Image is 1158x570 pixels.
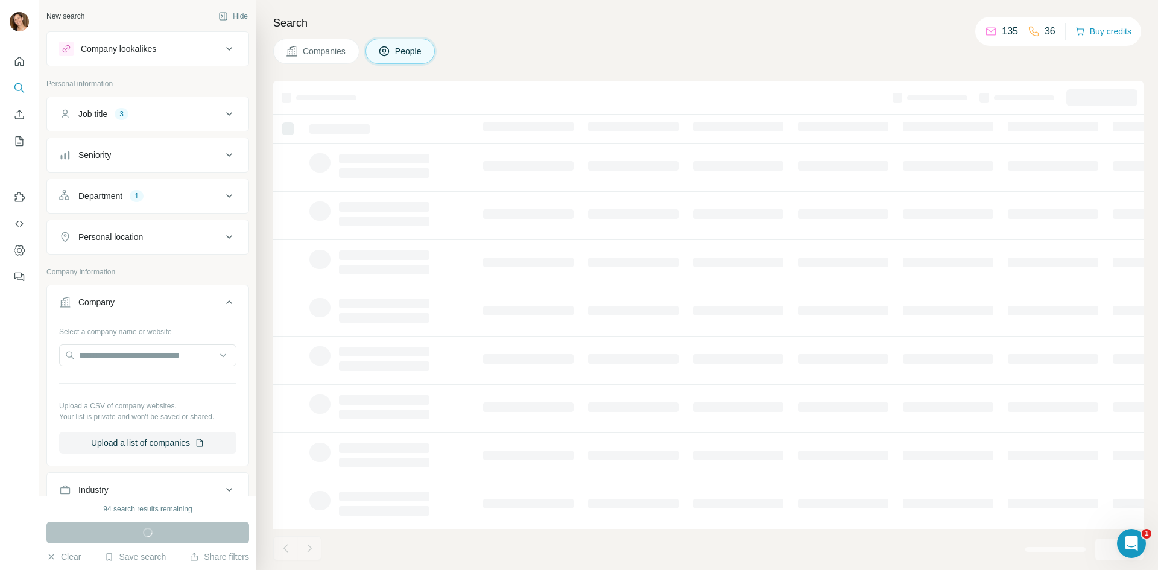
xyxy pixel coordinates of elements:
button: Hide [210,7,256,25]
span: Companies [303,45,347,57]
iframe: Intercom live chat [1117,529,1146,558]
button: Company lookalikes [47,34,248,63]
button: Seniority [47,141,248,169]
p: Personal information [46,78,249,89]
button: My lists [10,130,29,152]
button: Feedback [10,266,29,288]
div: Job title [78,108,107,120]
p: 36 [1045,24,1055,39]
p: 135 [1002,24,1018,39]
button: Personal location [47,223,248,252]
div: Department [78,190,122,202]
button: Department1 [47,182,248,211]
button: Use Surfe on LinkedIn [10,186,29,208]
button: Share filters [189,551,249,563]
img: Avatar [10,12,29,31]
div: Select a company name or website [59,321,236,337]
div: Personal location [78,231,143,243]
div: Company [78,296,115,308]
button: Quick start [10,51,29,72]
span: People [395,45,423,57]
button: Enrich CSV [10,104,29,125]
button: Buy credits [1075,23,1131,40]
div: New search [46,11,84,22]
p: Company information [46,267,249,277]
button: Industry [47,475,248,504]
div: Seniority [78,149,111,161]
div: Company lookalikes [81,43,156,55]
span: 1 [1142,529,1151,539]
div: 1 [130,191,144,201]
button: Clear [46,551,81,563]
button: Upload a list of companies [59,432,236,454]
button: Use Surfe API [10,213,29,235]
p: Your list is private and won't be saved or shared. [59,411,236,422]
button: Company [47,288,248,321]
p: Upload a CSV of company websites. [59,401,236,411]
button: Dashboard [10,239,29,261]
button: Save search [104,551,166,563]
div: 3 [115,109,128,119]
button: Search [10,77,29,99]
div: 94 search results remaining [103,504,192,515]
h4: Search [273,14,1144,31]
div: Industry [78,484,109,496]
button: Job title3 [47,100,248,128]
